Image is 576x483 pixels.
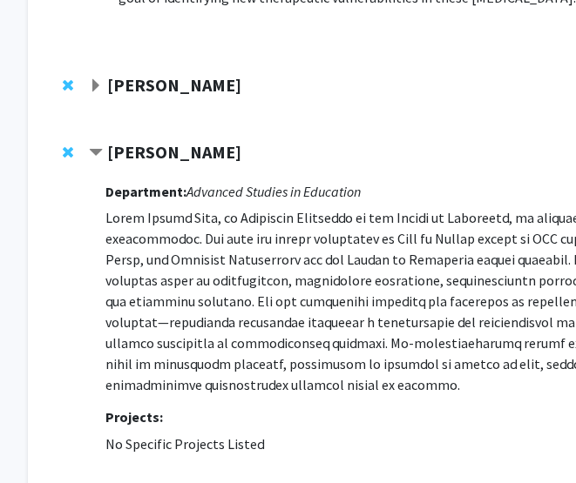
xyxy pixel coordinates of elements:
strong: [PERSON_NAME] [107,74,241,96]
iframe: Chat [13,405,74,470]
span: No Specific Projects Listed [105,434,264,452]
span: Expand Raj Mukherjee Bookmark [89,79,103,93]
span: Remove Raj Mukherjee from bookmarks [63,78,73,92]
strong: [PERSON_NAME] [107,141,241,163]
span: Remove Laura Shaw from bookmarks [63,145,73,159]
strong: Department: [105,182,186,199]
span: Contract Laura Shaw Bookmark [89,146,103,160]
i: Advanced Studies in Education [186,182,361,199]
strong: Projects: [105,407,163,425]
